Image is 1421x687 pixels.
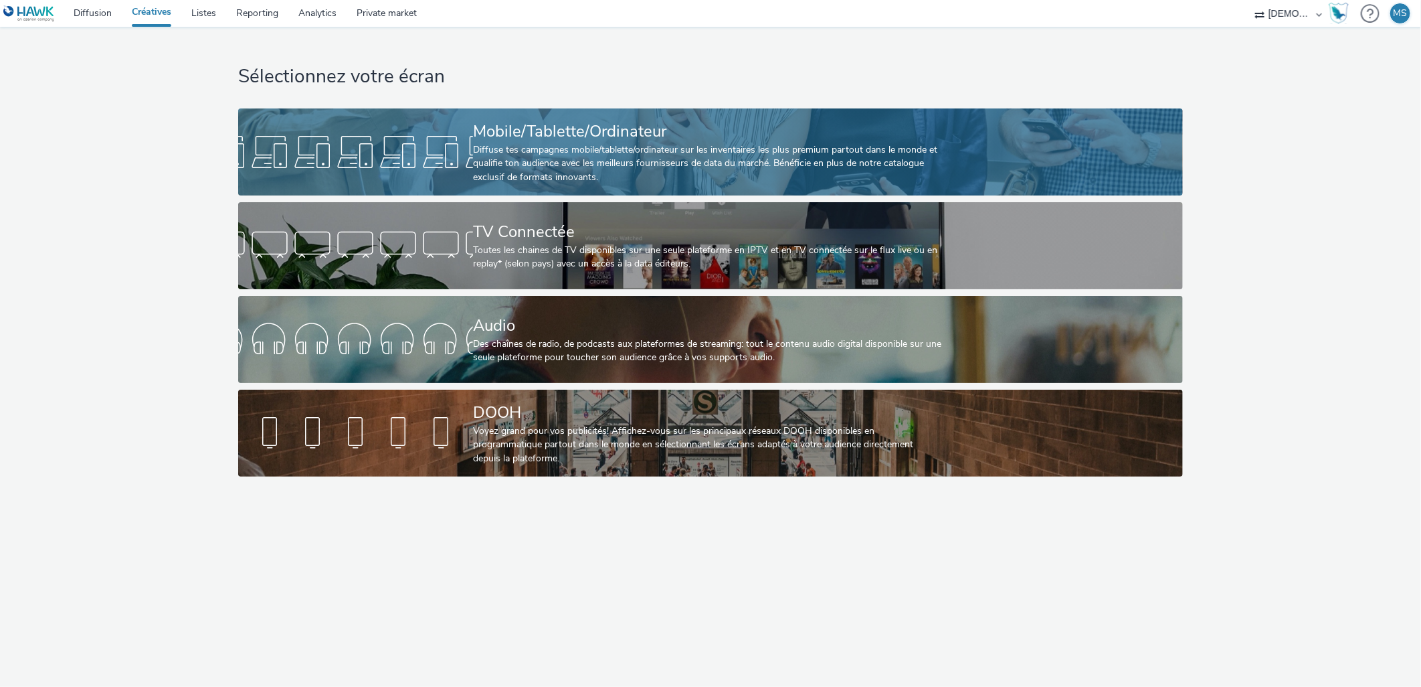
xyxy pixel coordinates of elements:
div: TV Connectée [473,220,943,244]
a: AudioDes chaînes de radio, de podcasts aux plateformes de streaming: tout le contenu audio digita... [238,296,1182,383]
a: TV ConnectéeToutes les chaines de TV disponibles sur une seule plateforme en IPTV et en TV connec... [238,202,1182,289]
a: Hawk Academy [1329,3,1354,24]
div: Des chaînes de radio, de podcasts aux plateformes de streaming: tout le contenu audio digital dis... [473,337,943,365]
div: Mobile/Tablette/Ordinateur [473,120,943,143]
h1: Sélectionnez votre écran [238,64,1182,90]
img: Hawk Academy [1329,3,1349,24]
div: Audio [473,314,943,337]
div: DOOH [473,401,943,425]
div: Toutes les chaines de TV disponibles sur une seule plateforme en IPTV et en TV connectée sur le f... [473,244,943,271]
a: Mobile/Tablette/OrdinateurDiffuse tes campagnes mobile/tablette/ordinateur sur les inventaires le... [238,108,1182,196]
div: Voyez grand pour vos publicités! Affichez-vous sur les principaux réseaux DOOH disponibles en pro... [473,425,943,465]
div: MS [1394,3,1408,23]
img: undefined Logo [3,5,55,22]
a: DOOHVoyez grand pour vos publicités! Affichez-vous sur les principaux réseaux DOOH disponibles en... [238,390,1182,477]
div: Diffuse tes campagnes mobile/tablette/ordinateur sur les inventaires les plus premium partout dan... [473,143,943,184]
